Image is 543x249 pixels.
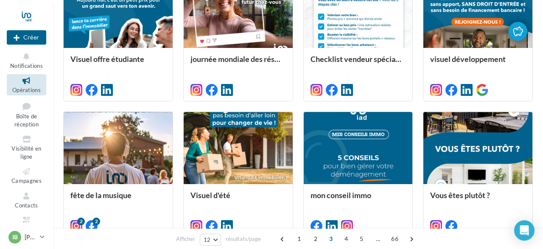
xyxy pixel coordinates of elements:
div: Visuel d'été [190,191,286,208]
div: 2 [92,218,100,225]
div: journée mondiale des réseaux sociaux [190,55,286,72]
div: 2 [77,218,85,225]
div: visuel développement [430,55,526,72]
span: Boîte de réception [14,113,39,128]
span: 2 [309,232,322,246]
button: Notifications [7,50,46,71]
span: 12 [204,236,211,243]
span: 4 [339,232,353,246]
div: Vous êtes plutôt ? [430,191,526,208]
a: Campagnes [7,165,46,186]
span: 3 [324,232,338,246]
span: Contacts [15,202,38,209]
span: ... [371,232,385,246]
div: Checklist vendeur spécial été [311,55,406,72]
span: Campagnes [11,177,42,184]
span: 5 [355,232,368,246]
a: IB [PERSON_NAME] [7,229,46,245]
a: Médiathèque [7,214,46,235]
span: Opérations [12,87,41,93]
span: 1 [292,232,306,246]
span: résultats/page [226,235,261,243]
div: mon conseil immo [311,191,406,208]
span: IB [12,233,18,241]
div: Open Intercom Messenger [514,220,535,241]
div: Visuel offre étudiante [70,55,166,72]
p: [PERSON_NAME] [25,233,36,241]
div: Nouvelle campagne [7,30,46,45]
span: 66 [388,232,402,246]
span: Afficher [176,235,195,243]
a: Opérations [7,74,46,95]
button: 12 [200,234,221,246]
a: Boîte de réception [7,99,46,130]
span: Notifications [10,62,43,69]
button: Créer [7,30,46,45]
a: Visibilité en ligne [7,133,46,162]
div: fête de la musique [70,191,166,208]
span: Visibilité en ligne [11,145,41,160]
a: Contacts [7,190,46,210]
